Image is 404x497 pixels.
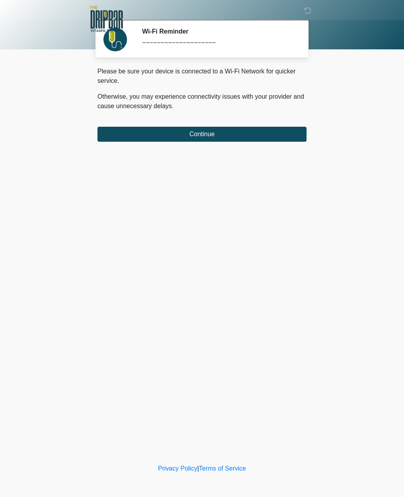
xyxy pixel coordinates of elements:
[158,465,198,472] a: Privacy Policy
[97,127,307,142] button: Continue
[197,465,199,472] a: |
[97,67,307,86] p: Please be sure your device is connected to a Wi-Fi Network for quicker service.
[97,92,307,111] p: Otherwise, you may experience connectivity issues with your provider and cause unnecessary delays
[142,38,295,48] div: ~~~~~~~~~~~~~~~~~~~~
[172,103,174,109] span: .
[103,28,127,51] img: Agent Avatar
[199,465,246,472] a: Terms of Service
[90,6,123,32] img: The DRIPBaR - Alamo Ranch SATX Logo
